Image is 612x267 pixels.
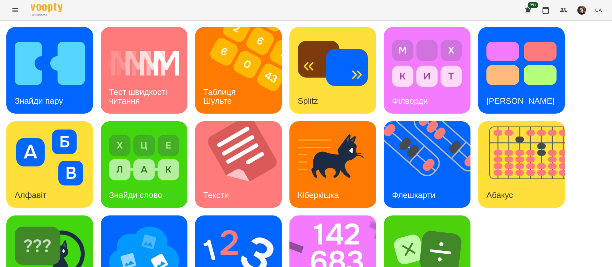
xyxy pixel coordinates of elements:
[298,96,318,106] h3: Splitz
[289,27,376,114] a: SplitzSplitz
[109,87,169,105] h3: Тест швидкості читання
[298,35,368,91] img: Splitz
[109,190,162,200] h3: Знайди слово
[392,35,462,91] img: Філворди
[486,35,557,91] img: Тест Струпа
[101,27,187,114] a: Тест швидкості читанняТест швидкості читання
[195,27,282,114] a: Таблиця ШультеТаблиця Шульте
[195,27,290,114] img: Таблиця Шульте
[478,121,565,208] a: АбакусАбакус
[203,87,238,105] h3: Таблиця Шульте
[384,121,470,208] a: ФлешкартиФлешкарти
[478,121,573,208] img: Абакус
[101,121,187,208] a: Знайди словоЗнайди слово
[31,3,62,12] img: Voopty Logo
[595,7,602,13] span: UA
[298,130,368,186] img: Кіберкішка
[15,130,85,186] img: Алфавіт
[298,190,339,200] h3: Кіберкішка
[203,190,229,200] h3: Тексти
[31,13,62,17] span: For Business
[6,27,93,114] a: Знайди паруЗнайди пару
[15,96,63,106] h3: Знайди пару
[109,35,179,91] img: Тест швидкості читання
[289,121,376,208] a: КіберкішкаКіберкішка
[528,2,538,8] span: 99+
[384,27,470,114] a: ФілвордиФілворди
[8,3,23,18] button: Menu
[478,27,565,114] a: Тест Струпа[PERSON_NAME]
[15,35,85,91] img: Знайди пару
[384,121,478,208] img: Флешкарти
[486,190,513,200] h3: Абакус
[577,6,586,15] img: 415cf204168fa55e927162f296ff3726.jpg
[392,190,435,200] h3: Флешкарти
[195,121,290,208] img: Тексти
[109,130,179,186] img: Знайди слово
[392,96,428,106] h3: Філворди
[486,96,555,106] h3: [PERSON_NAME]
[6,121,93,208] a: АлфавітАлфавіт
[195,121,282,208] a: ТекстиТексти
[15,190,47,200] h3: Алфавіт
[593,4,604,16] button: UA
